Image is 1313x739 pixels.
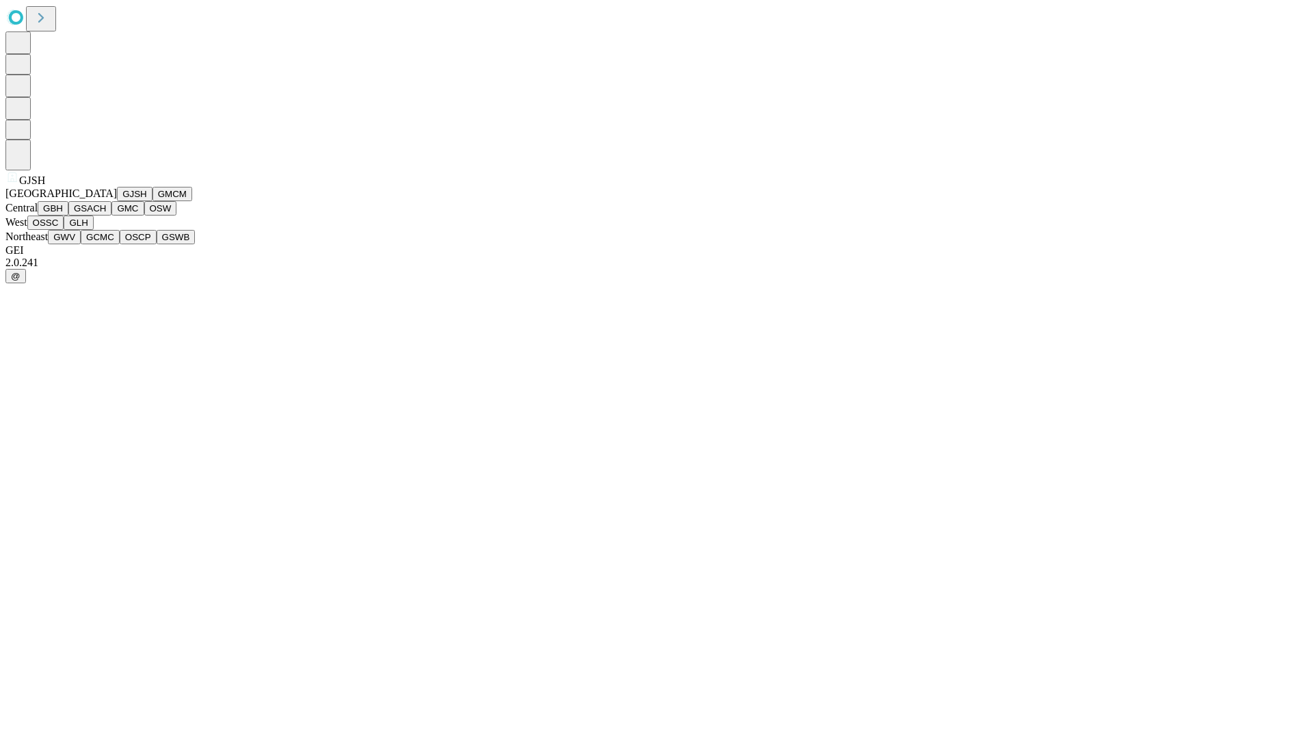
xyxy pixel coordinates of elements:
button: @ [5,269,26,283]
button: OSCP [120,230,157,244]
span: GJSH [19,174,45,186]
div: GEI [5,244,1308,257]
button: GJSH [117,187,152,201]
button: OSW [144,201,177,216]
button: GSACH [68,201,111,216]
span: @ [11,271,21,281]
span: [GEOGRAPHIC_DATA] [5,187,117,199]
button: GBH [38,201,68,216]
button: GSWB [157,230,196,244]
span: West [5,216,27,228]
div: 2.0.241 [5,257,1308,269]
button: GWV [48,230,81,244]
span: Central [5,202,38,213]
button: GMCM [152,187,192,201]
button: GCMC [81,230,120,244]
button: GMC [111,201,144,216]
button: GLH [64,216,93,230]
span: Northeast [5,231,48,242]
button: OSSC [27,216,64,230]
